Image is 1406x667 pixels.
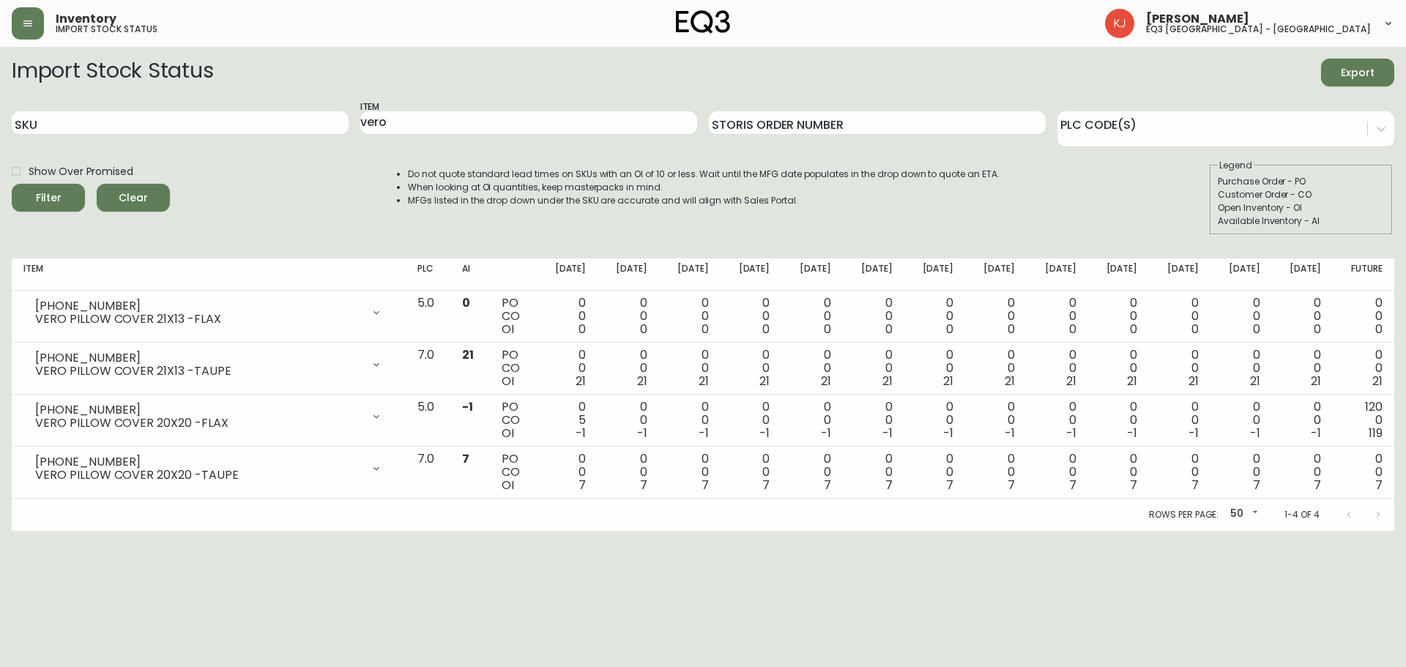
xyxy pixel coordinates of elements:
[821,425,831,441] span: -1
[946,321,953,338] span: 0
[977,400,1015,440] div: 0 0
[502,321,514,338] span: OI
[885,321,893,338] span: 0
[462,398,473,415] span: -1
[1191,321,1199,338] span: 0
[1191,477,1199,493] span: 7
[35,417,362,430] div: VERO PILLOW COVER 20X20 -FLAX
[1069,321,1076,338] span: 0
[502,373,514,390] span: OI
[793,349,831,388] div: 0 0
[821,373,831,390] span: 21
[1272,258,1334,291] th: [DATE]
[977,452,1015,492] div: 0 0
[1210,258,1272,291] th: [DATE]
[671,452,709,492] div: 0 0
[824,477,831,493] span: 7
[502,477,514,493] span: OI
[676,10,730,34] img: logo
[1314,321,1321,338] span: 0
[1127,373,1137,390] span: 21
[408,168,1000,181] li: Do not quote standard lead times on SKUs with an OI of 10 or less. Wait until the MFG date popula...
[732,297,770,336] div: 0 0
[732,452,770,492] div: 0 0
[781,258,843,291] th: [DATE]
[609,297,647,336] div: 0 0
[659,258,721,291] th: [DATE]
[1218,188,1385,201] div: Customer Order - CO
[1008,477,1015,493] span: 7
[548,349,587,388] div: 0 0
[406,258,450,291] th: PLC
[12,258,406,291] th: Item
[977,349,1015,388] div: 0 0
[12,184,85,212] button: Filter
[843,258,904,291] th: [DATE]
[35,351,362,365] div: [PHONE_NUMBER]
[598,258,659,291] th: [DATE]
[502,400,525,440] div: PO CO
[1284,297,1322,336] div: 0 0
[1284,400,1322,440] div: 0 0
[965,258,1027,291] th: [DATE]
[1253,477,1260,493] span: 7
[699,425,709,441] span: -1
[35,365,362,378] div: VERO PILLOW COVER 21X13 -TAUPE
[1027,258,1088,291] th: [DATE]
[1189,373,1199,390] span: 21
[502,297,525,336] div: PO CO
[609,349,647,388] div: 0 0
[1149,508,1219,521] p: Rows per page:
[759,373,770,390] span: 21
[579,321,586,338] span: 0
[35,403,362,417] div: [PHONE_NUMBER]
[56,13,116,25] span: Inventory
[1314,477,1321,493] span: 7
[702,321,709,338] span: 0
[579,477,586,493] span: 7
[1100,400,1138,440] div: 0 0
[1284,452,1322,492] div: 0 0
[1008,321,1015,338] span: 0
[23,452,394,485] div: [PHONE_NUMBER]VERO PILLOW COVER 20X20 -TAUPE
[637,425,647,441] span: -1
[916,452,954,492] div: 0 0
[793,297,831,336] div: 0 0
[1369,425,1383,441] span: 119
[1218,201,1385,215] div: Open Inventory - OI
[1284,508,1320,521] p: 1-4 of 4
[29,164,133,179] span: Show Over Promised
[108,189,158,207] span: Clear
[637,373,647,390] span: 21
[406,343,450,395] td: 7.0
[1250,425,1260,441] span: -1
[462,294,470,311] span: 0
[793,452,831,492] div: 0 0
[408,181,1000,194] li: When looking at OI quantities, keep masterpacks in mind.
[1344,452,1383,492] div: 0 0
[1224,502,1261,526] div: 50
[1038,349,1076,388] div: 0 0
[762,321,770,338] span: 0
[640,321,647,338] span: 0
[943,425,953,441] span: -1
[1333,64,1383,82] span: Export
[1375,477,1383,493] span: 7
[916,400,954,440] div: 0 0
[502,452,525,492] div: PO CO
[1005,373,1015,390] span: 21
[1333,258,1394,291] th: Future
[732,349,770,388] div: 0 0
[23,297,394,329] div: [PHONE_NUMBER]VERO PILLOW COVER 21X13 -FLAX
[56,25,157,34] h5: import stock status
[1311,373,1321,390] span: 21
[1372,373,1383,390] span: 21
[97,184,170,212] button: Clear
[1066,373,1076,390] span: 21
[1105,9,1134,38] img: 24a625d34e264d2520941288c4a55f8e
[855,452,893,492] div: 0 0
[1005,425,1015,441] span: -1
[1218,175,1385,188] div: Purchase Order - PO
[462,450,469,467] span: 7
[762,477,770,493] span: 7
